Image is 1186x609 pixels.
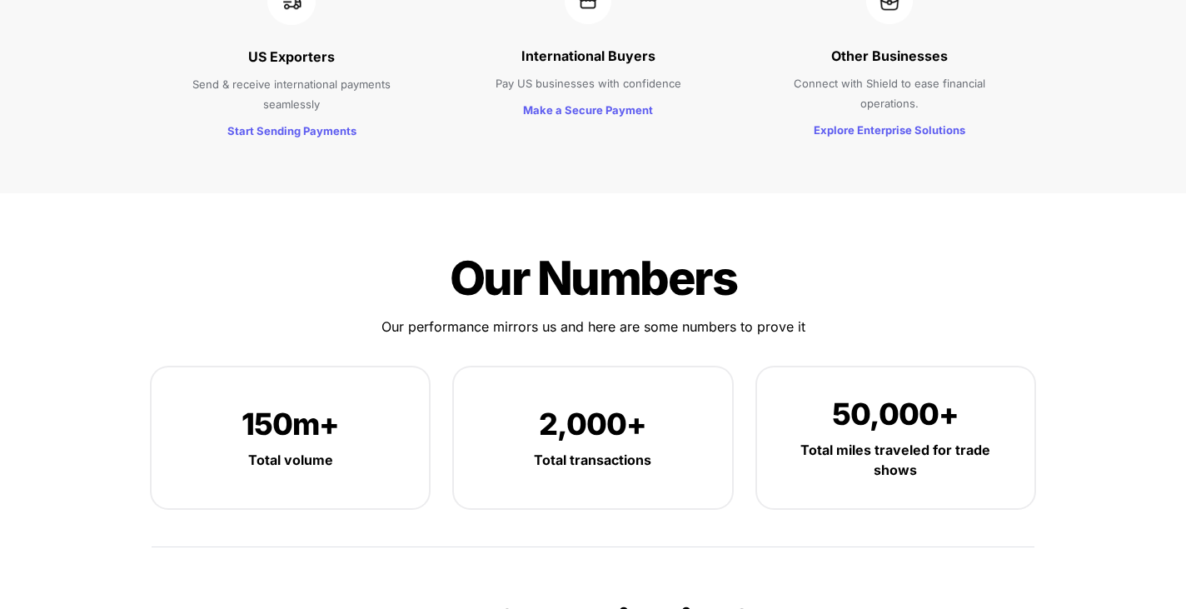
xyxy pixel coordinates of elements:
a: Explore Enterprise Solutions [814,121,965,137]
span: Pay US businesses with confidence [496,77,681,90]
span: 50,000+ [832,396,959,432]
a: Start Sending Payments [227,122,356,138]
a: Make a Secure Payment [523,101,653,117]
strong: Explore Enterprise Solutions [814,123,965,137]
strong: US Exporters [248,48,335,65]
span: 2,000+ [539,406,646,442]
strong: Start Sending Payments [227,124,356,137]
strong: International Buyers [521,47,655,64]
span: Our Numbers [450,250,737,307]
strong: Total miles traveled for trade shows [800,442,994,478]
strong: Make a Secure Payment [523,103,653,117]
strong: Total transactions [534,452,651,468]
span: Our performance mirrors us and here are some numbers to prove it [381,318,805,335]
strong: Total volume [248,452,333,468]
span: Send & receive international payments seamlessly [192,77,394,111]
strong: Other Businesses [831,47,948,64]
span: Connect with Shield to ease financial operations. [794,77,989,110]
span: 150m+ [242,406,339,442]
